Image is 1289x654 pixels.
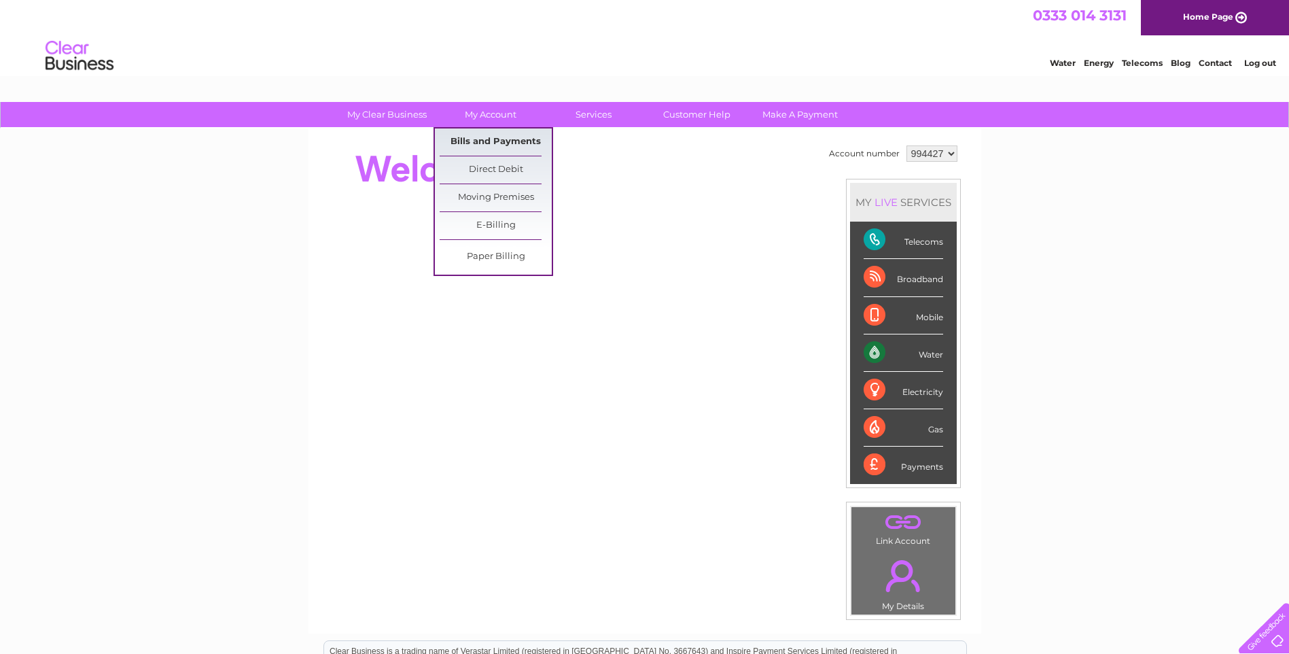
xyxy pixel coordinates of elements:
[1122,58,1163,68] a: Telecoms
[641,102,753,127] a: Customer Help
[826,142,903,165] td: Account number
[331,102,443,127] a: My Clear Business
[440,184,552,211] a: Moving Premises
[864,259,943,296] div: Broadband
[440,243,552,271] a: Paper Billing
[440,128,552,156] a: Bills and Payments
[1171,58,1190,68] a: Blog
[324,7,966,66] div: Clear Business is a trading name of Verastar Limited (registered in [GEOGRAPHIC_DATA] No. 3667643...
[744,102,856,127] a: Make A Payment
[851,506,956,549] td: Link Account
[864,447,943,483] div: Payments
[1199,58,1232,68] a: Contact
[440,156,552,184] a: Direct Debit
[1050,58,1076,68] a: Water
[440,212,552,239] a: E-Billing
[855,511,952,534] a: .
[855,552,952,600] a: .
[864,222,943,259] div: Telecoms
[45,35,114,77] img: logo.png
[1244,58,1276,68] a: Log out
[851,549,956,615] td: My Details
[537,102,650,127] a: Services
[1084,58,1114,68] a: Energy
[850,183,957,222] div: MY SERVICES
[864,409,943,447] div: Gas
[872,196,900,209] div: LIVE
[864,297,943,334] div: Mobile
[434,102,546,127] a: My Account
[864,372,943,409] div: Electricity
[1033,7,1127,24] a: 0333 014 3131
[864,334,943,372] div: Water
